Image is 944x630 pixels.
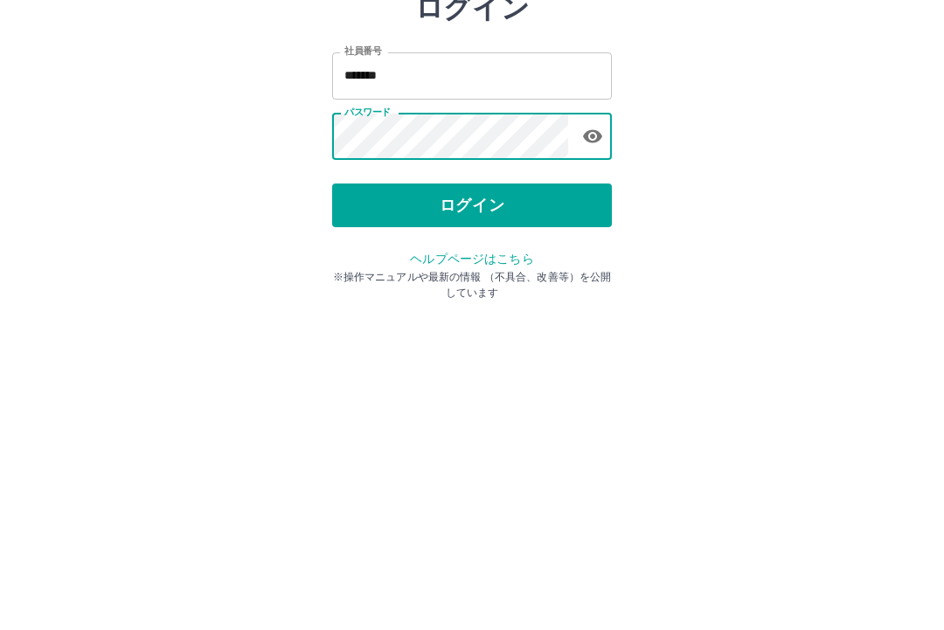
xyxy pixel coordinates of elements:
label: 社員番号 [344,163,381,177]
h2: ログイン [415,110,530,143]
button: ログイン [332,302,612,346]
a: ヘルプページはこちら [410,370,533,384]
p: ※操作マニュアルや最新の情報 （不具合、改善等）を公開しています [332,388,612,419]
label: パスワード [344,225,391,238]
